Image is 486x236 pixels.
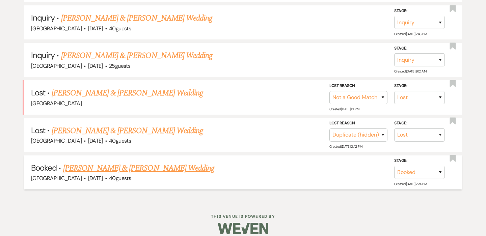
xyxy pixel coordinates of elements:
span: [DATE] [88,175,103,182]
span: Lost [31,87,45,98]
a: [PERSON_NAME] & [PERSON_NAME] Wedding [61,50,212,62]
span: 25 guests [109,62,130,69]
span: 40 guests [109,25,131,32]
span: Created: [DATE] 3:42 PM [329,144,362,149]
span: [GEOGRAPHIC_DATA] [31,62,82,69]
label: Stage: [394,7,445,14]
span: Booked [31,163,57,173]
span: Created: [DATE] 7:24 PM [394,182,427,186]
span: [GEOGRAPHIC_DATA] [31,100,82,107]
span: [GEOGRAPHIC_DATA] [31,137,82,144]
label: Lost Reason [329,82,387,90]
span: Lost [31,125,45,136]
label: Stage: [394,120,445,127]
span: 40 guests [109,175,131,182]
label: Stage: [394,45,445,52]
span: Inquiry [31,50,55,60]
span: [GEOGRAPHIC_DATA] [31,175,82,182]
span: [GEOGRAPHIC_DATA] [31,25,82,32]
a: [PERSON_NAME] & [PERSON_NAME] Wedding [61,12,212,24]
span: Created: [DATE] 7:48 PM [394,32,427,36]
a: [PERSON_NAME] & [PERSON_NAME] Wedding [52,125,203,137]
span: 40 guests [109,137,131,144]
span: Created: [DATE] 1:11 PM [329,107,359,111]
span: [DATE] [88,62,103,69]
span: Created: [DATE] 9:12 AM [394,69,426,73]
span: Inquiry [31,12,55,23]
a: [PERSON_NAME] & [PERSON_NAME] Wedding [63,162,214,174]
label: Stage: [394,82,445,90]
span: [DATE] [88,25,103,32]
span: [DATE] [88,137,103,144]
label: Lost Reason [329,120,387,127]
a: [PERSON_NAME] & [PERSON_NAME] Wedding [52,87,203,99]
label: Stage: [394,157,445,165]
